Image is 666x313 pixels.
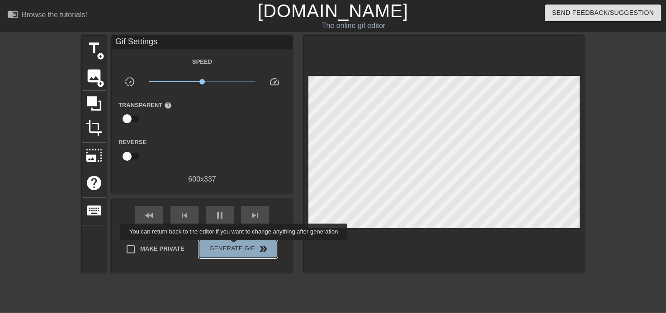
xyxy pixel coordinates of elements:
[85,40,103,57] span: title
[124,76,135,87] span: slow_motion_video
[97,80,104,88] span: add_circle
[97,52,104,60] span: add_circle
[140,244,184,253] span: Make Private
[112,174,293,185] div: 600 x 337
[118,138,146,147] label: Reverse
[552,7,654,19] span: Send Feedback/Suggestion
[22,11,87,19] div: Browse the tutorials!
[203,243,274,254] span: Generate Gif
[258,1,408,21] a: [DOMAIN_NAME]
[214,210,225,221] span: pause
[545,5,661,21] button: Send Feedback/Suggestion
[85,202,103,219] span: keyboard
[85,119,103,136] span: crop
[179,210,190,221] span: skip_previous
[164,102,172,109] span: help
[7,9,87,23] a: Browse the tutorials!
[118,101,172,110] label: Transparent
[227,20,481,31] div: The online gif editor
[85,174,103,192] span: help
[269,76,280,87] span: speed
[85,147,103,164] span: photo_size_select_large
[85,67,103,84] span: image
[144,210,155,221] span: fast_rewind
[258,243,269,254] span: double_arrow
[7,9,18,19] span: menu_book
[199,240,277,258] button: Generate Gif
[192,57,212,66] label: Speed
[250,210,260,221] span: skip_next
[112,36,293,49] div: Gif Settings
